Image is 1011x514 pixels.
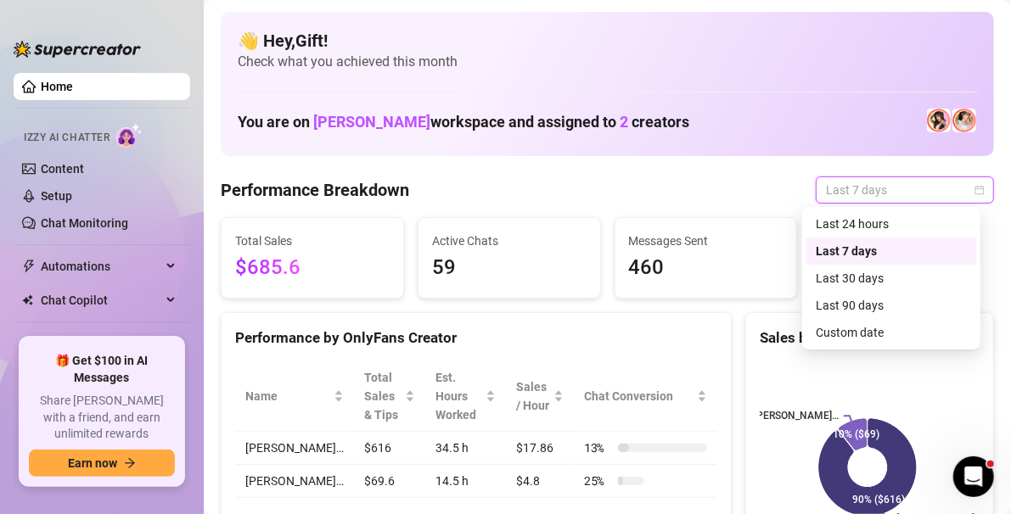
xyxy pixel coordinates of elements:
span: arrow-right [124,457,136,469]
div: Est. Hours Worked [435,368,482,424]
text: [PERSON_NAME]… [754,411,839,422]
div: Last 24 hours [806,210,977,237]
span: Messages Sent [629,232,784,250]
div: Performance by OnlyFans Creator [235,327,717,349]
td: $4.8 [506,465,574,498]
h4: Performance Breakdown [221,178,409,202]
img: logo-BBDzfeDw.svg [14,41,141,58]
td: [PERSON_NAME]… [235,465,354,498]
div: Last 7 days [816,242,967,260]
td: $616 [354,432,425,465]
a: Chat Monitoring [41,216,128,230]
img: AI Chatter [116,123,143,148]
td: 14.5 h [425,465,506,498]
td: 34.5 h [425,432,506,465]
div: Custom date [816,323,967,342]
span: thunderbolt [22,260,36,273]
div: Last 24 hours [816,215,967,233]
span: 🎁 Get $100 in AI Messages [29,353,175,386]
a: Setup [41,189,72,203]
a: Content [41,162,84,176]
div: Sales by OnlyFans Creator [760,327,980,349]
span: Earn now [68,456,117,470]
span: Izzy AI Chatter [24,130,110,146]
span: Total Sales [235,232,390,250]
h1: You are on workspace and assigned to creators [238,113,689,131]
th: Total Sales & Tips [354,361,425,432]
span: Last 7 days [826,177,984,203]
span: Sales / Hour [516,377,550,415]
span: 13 % [584,439,611,457]
span: Name [245,387,330,405]
span: [PERSON_NAME] [313,113,430,131]
div: Last 30 days [806,265,977,292]
span: calendar [974,185,985,195]
img: 𝖍𝖔𝖑𝖑𝖞 [952,109,976,132]
span: Automations [41,253,161,280]
div: Last 7 days [806,237,977,265]
span: Chat Conversion [584,387,694,405]
button: Earn nowarrow-right [29,450,175,477]
span: 2 [620,113,628,131]
h4: 👋 Hey, Gift ! [238,29,977,53]
th: Chat Conversion [574,361,717,432]
td: $17.86 [506,432,574,465]
div: Last 30 days [816,269,967,288]
span: Chat Copilot [41,287,161,314]
span: Active Chats [432,232,587,250]
td: $69.6 [354,465,425,498]
span: 460 [629,252,784,284]
img: Holly [927,109,951,132]
span: $685.6 [235,252,390,284]
img: Chat Copilot [22,294,33,306]
div: Custom date [806,319,977,346]
span: Share [PERSON_NAME] with a friend, and earn unlimited rewards [29,393,175,443]
div: Last 90 days [806,292,977,319]
th: Sales / Hour [506,361,574,432]
span: Total Sales & Tips [364,368,402,424]
span: 59 [432,252,587,284]
span: Check what you achieved this month [238,53,977,71]
span: 25 % [584,472,611,490]
div: Last 90 days [816,296,967,315]
a: Home [41,80,73,93]
iframe: Intercom live chat [953,456,994,497]
td: [PERSON_NAME]… [235,432,354,465]
th: Name [235,361,354,432]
